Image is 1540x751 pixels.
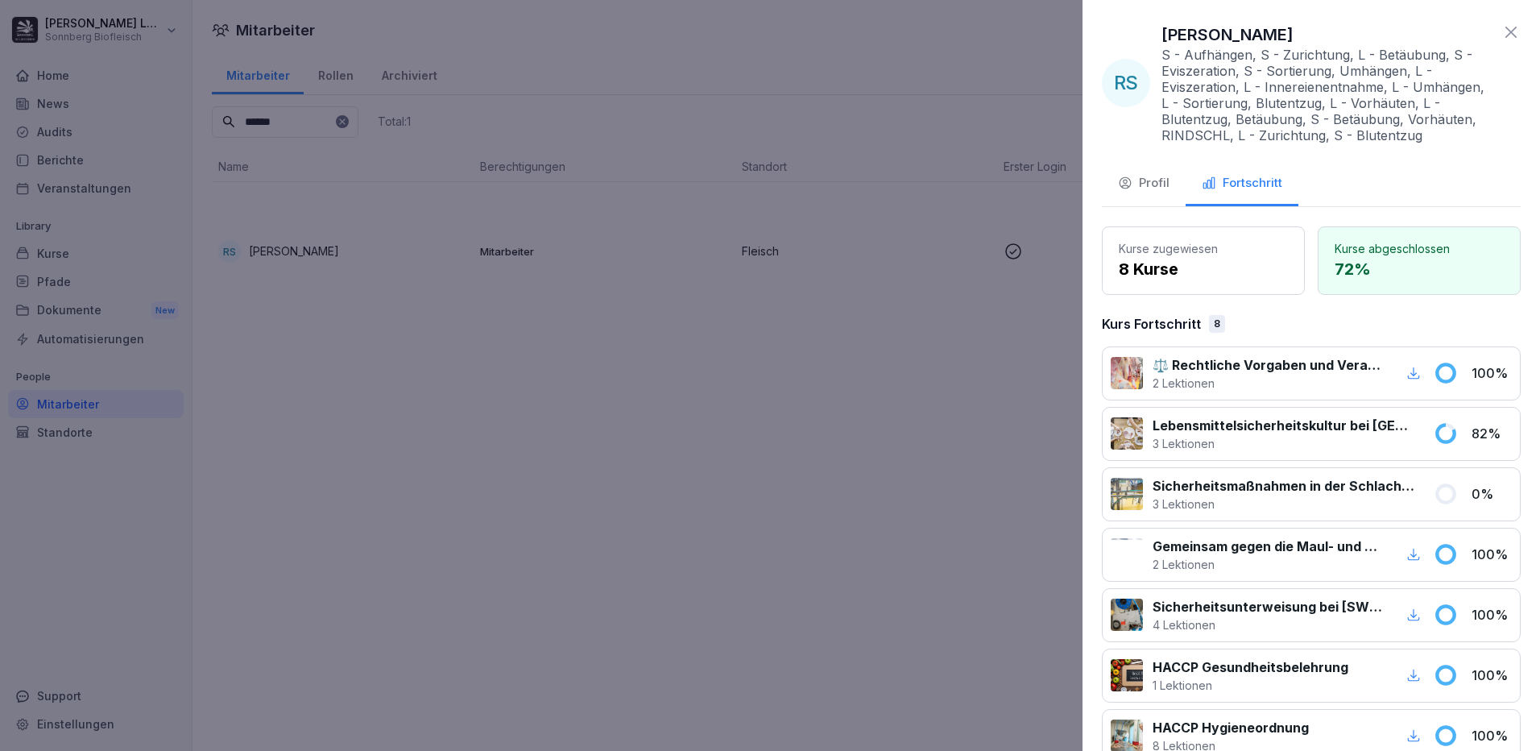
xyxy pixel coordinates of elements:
[1472,545,1512,564] p: 100 %
[1472,484,1512,504] p: 0 %
[1153,355,1384,375] p: ⚖️ Rechtliche Vorgaben und Verantwortung bei der Schlachtung
[1153,537,1384,556] p: Gemeinsam gegen die Maul- und Klauenseuche (MKS)
[1161,47,1493,143] p: S - Aufhängen, S - Zurichtung, L - Betäubung, S - Eviszeration, S - Sortierung, Umhängen, L - Evi...
[1153,677,1348,694] p: 1 Lektionen
[1119,257,1288,281] p: 8 Kurse
[1102,163,1186,206] button: Profil
[1153,375,1384,392] p: 2 Lektionen
[1153,435,1414,452] p: 3 Lektionen
[1472,363,1512,383] p: 100 %
[1102,314,1201,334] p: Kurs Fortschritt
[1153,718,1309,737] p: HACCP Hygieneordnung
[1335,257,1504,281] p: 72 %
[1472,726,1512,745] p: 100 %
[1472,605,1512,624] p: 100 %
[1153,616,1384,633] p: 4 Lektionen
[1119,240,1288,257] p: Kurse zugewiesen
[1209,315,1225,333] div: 8
[1202,174,1282,193] div: Fortschritt
[1153,556,1384,573] p: 2 Lektionen
[1102,59,1150,107] div: RS
[1186,163,1298,206] button: Fortschritt
[1118,174,1169,193] div: Profil
[1153,658,1348,677] p: HACCP Gesundheitsbelehrung
[1472,424,1512,443] p: 82 %
[1153,416,1414,435] p: Lebensmittelsicherheitskultur bei [GEOGRAPHIC_DATA]
[1335,240,1504,257] p: Kurse abgeschlossen
[1153,597,1384,616] p: Sicherheitsunterweisung bei [SWIFT_CODE]
[1153,476,1414,496] p: Sicherheitsmaßnahmen in der Schlachtung und Zerlegung
[1153,496,1414,512] p: 3 Lektionen
[1472,666,1512,685] p: 100 %
[1161,23,1294,47] p: [PERSON_NAME]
